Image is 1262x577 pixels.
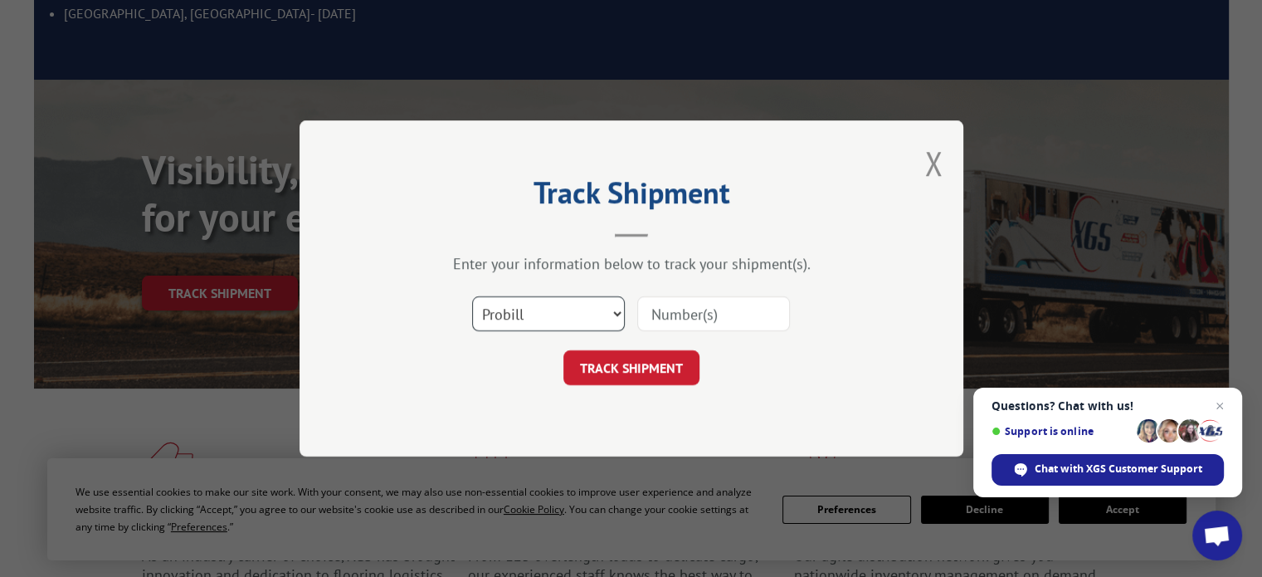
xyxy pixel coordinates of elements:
[382,254,880,273] div: Enter your information below to track your shipment(s).
[637,296,790,331] input: Number(s)
[563,350,699,385] button: TRACK SHIPMENT
[924,141,943,185] button: Close modal
[992,454,1224,486] span: Chat with XGS Customer Support
[1192,511,1242,560] a: Open chat
[992,399,1224,413] span: Questions? Chat with us!
[1035,462,1202,477] span: Chat with XGS Customer Support
[382,181,880,213] h2: Track Shipment
[992,425,1131,438] span: Support is online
